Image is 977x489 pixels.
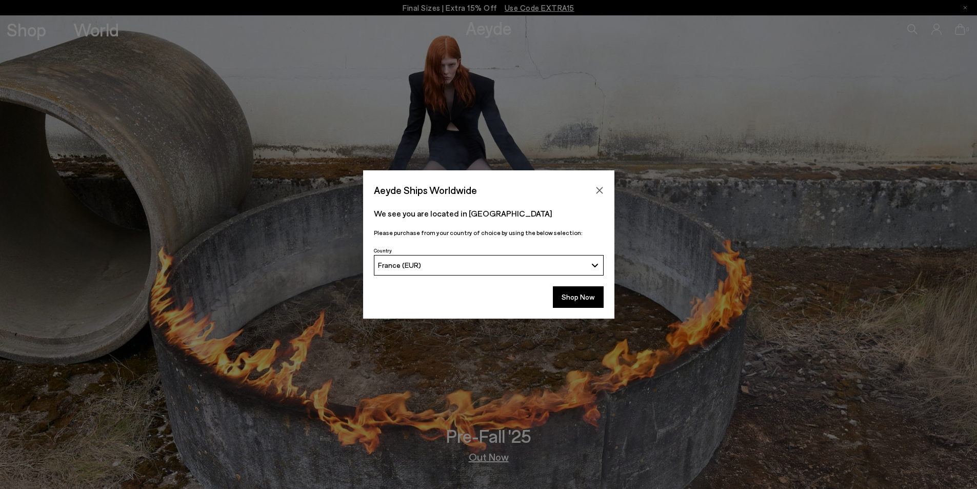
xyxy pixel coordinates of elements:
[374,181,477,199] span: Aeyde Ships Worldwide
[378,261,421,269] span: France (EUR)
[553,286,604,308] button: Shop Now
[374,228,604,238] p: Please purchase from your country of choice by using the below selection:
[592,183,607,198] button: Close
[374,247,392,253] span: Country
[374,207,604,220] p: We see you are located in [GEOGRAPHIC_DATA]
